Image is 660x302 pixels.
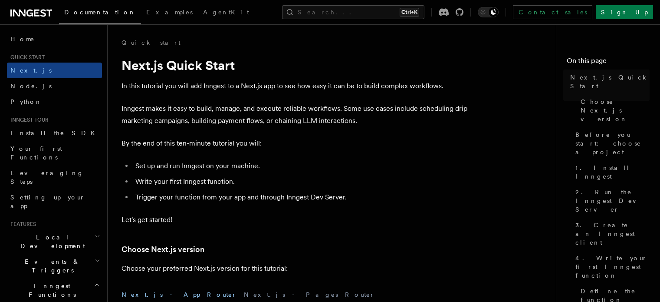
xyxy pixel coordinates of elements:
[572,160,650,184] a: 1. Install Inngest
[572,184,650,217] a: 2. Run the Inngest Dev Server
[572,127,650,160] a: Before you start: choose a project
[575,163,650,181] span: 1. Install Inngest
[146,9,193,16] span: Examples
[7,282,94,299] span: Inngest Functions
[10,145,62,161] span: Your first Functions
[198,3,254,23] a: AgentKit
[572,250,650,283] a: 4. Write your first Inngest function
[121,262,469,275] p: Choose your preferred Next.js version for this tutorial:
[121,137,469,149] p: By the end of this ten-minute tutorial you will:
[7,189,102,214] a: Setting up your app
[596,5,653,19] a: Sign Up
[121,103,469,127] p: Inngest makes it easy to build, manage, and execute reliable workflows. Some use cases include sc...
[7,221,36,228] span: Features
[121,80,469,92] p: In this tutorial you will add Inngest to a Next.js app to see how easy it can be to build complex...
[203,9,249,16] span: AgentKit
[121,57,469,73] h1: Next.js Quick Start
[7,141,102,165] a: Your first Functions
[7,257,95,275] span: Events & Triggers
[7,54,45,61] span: Quick start
[513,5,592,19] a: Contact sales
[10,83,52,90] span: Node.js
[133,160,469,172] li: Set up and run Inngest on your machine.
[7,116,49,123] span: Inngest tour
[7,165,102,189] a: Leveraging Steps
[7,78,102,94] a: Node.js
[10,67,52,74] span: Next.js
[121,38,181,47] a: Quick start
[141,3,198,23] a: Examples
[10,169,84,185] span: Leveraging Steps
[121,243,204,256] a: Choose Next.js version
[10,129,100,136] span: Install the SDK
[7,125,102,141] a: Install the SDK
[575,130,650,156] span: Before you start: choose a project
[575,188,650,214] span: 2. Run the Inngest Dev Server
[575,221,650,247] span: 3. Create an Inngest client
[581,97,650,123] span: Choose Next.js version
[7,229,102,254] button: Local Development
[10,98,42,105] span: Python
[10,35,35,43] span: Home
[133,191,469,203] li: Trigger your function from your app and through Inngest Dev Server.
[7,94,102,110] a: Python
[7,233,95,250] span: Local Development
[572,217,650,250] a: 3. Create an Inngest client
[567,56,650,70] h4: On this page
[121,214,469,226] p: Let's get started!
[10,194,85,209] span: Setting up your app
[478,7,499,17] button: Toggle dark mode
[7,63,102,78] a: Next.js
[577,94,650,127] a: Choose Next.js version
[570,73,650,90] span: Next.js Quick Start
[400,8,419,17] kbd: Ctrl+K
[7,31,102,47] a: Home
[133,176,469,188] li: Write your first Inngest function.
[567,70,650,94] a: Next.js Quick Start
[575,254,650,280] span: 4. Write your first Inngest function
[59,3,141,24] a: Documentation
[64,9,136,16] span: Documentation
[282,5,424,19] button: Search...Ctrl+K
[7,254,102,278] button: Events & Triggers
